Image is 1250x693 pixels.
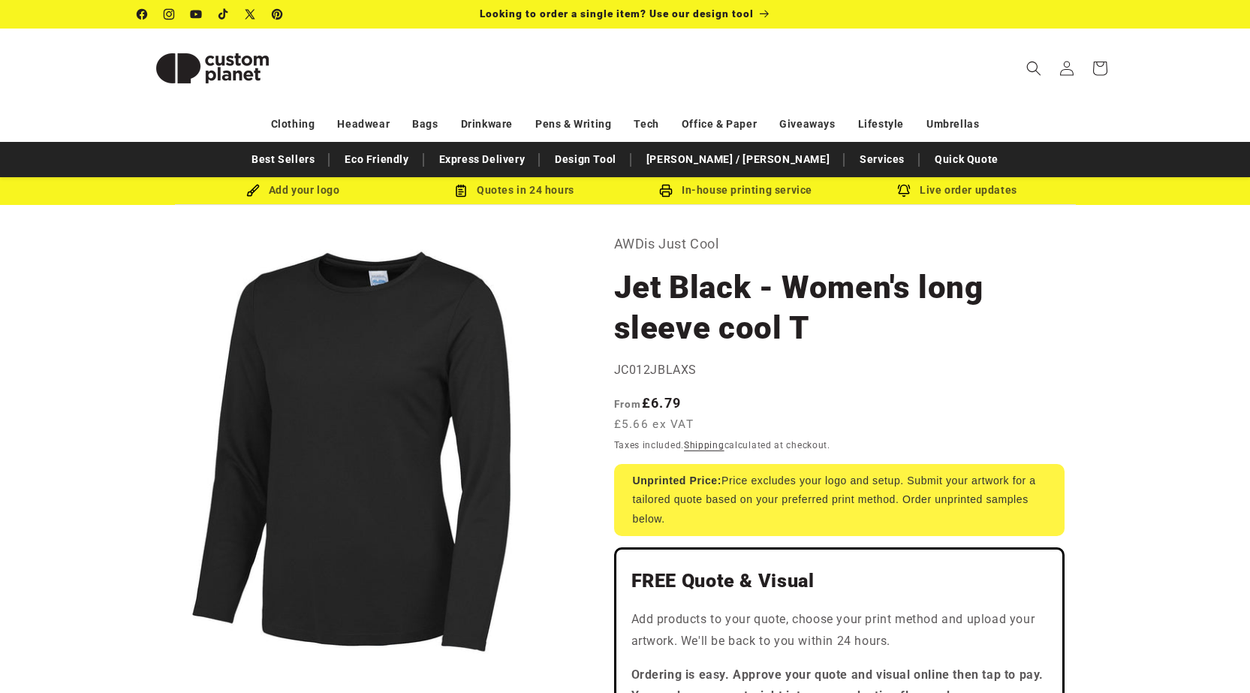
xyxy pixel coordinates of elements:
span: Looking to order a single item? Use our design tool [480,8,754,20]
div: Taxes included. calculated at checkout. [614,438,1065,453]
a: Custom Planet [131,29,293,107]
span: From [614,398,642,410]
summary: Search [1017,52,1050,85]
img: Order updates [897,184,911,197]
strong: £6.79 [614,395,682,411]
a: Drinkware [461,111,513,137]
div: Live order updates [847,181,1068,200]
a: Design Tool [547,146,624,173]
h2: FREE Quote & Visual [631,569,1047,593]
a: Bags [412,111,438,137]
a: Eco Friendly [337,146,416,173]
a: Lifestyle [858,111,904,137]
a: Clothing [271,111,315,137]
span: £5.66 ex VAT [614,416,694,433]
p: AWDis Just Cool [614,232,1065,256]
h1: Jet Black - Women's long sleeve cool T [614,267,1065,348]
img: Order Updates Icon [454,184,468,197]
img: Custom Planet [137,35,288,102]
div: In-house printing service [625,181,847,200]
img: In-house printing [659,184,673,197]
a: Umbrellas [926,111,979,137]
a: Best Sellers [244,146,322,173]
a: Office & Paper [682,111,757,137]
div: Add your logo [182,181,404,200]
a: Pens & Writing [535,111,611,137]
a: Shipping [684,440,724,450]
img: Brush Icon [246,184,260,197]
div: Price excludes your logo and setup. Submit your artwork for a tailored quote based on your prefer... [614,464,1065,536]
a: [PERSON_NAME] / [PERSON_NAME] [639,146,837,173]
a: Quick Quote [927,146,1006,173]
a: Tech [634,111,658,137]
a: Services [852,146,912,173]
span: JC012JBLAXS [614,363,697,377]
a: Headwear [337,111,390,137]
p: Add products to your quote, choose your print method and upload your artwork. We'll be back to yo... [631,609,1047,652]
iframe: Chat Widget [1175,621,1250,693]
a: Express Delivery [432,146,533,173]
strong: Unprinted Price: [633,475,722,487]
a: Giveaways [779,111,835,137]
div: Quotes in 24 hours [404,181,625,200]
